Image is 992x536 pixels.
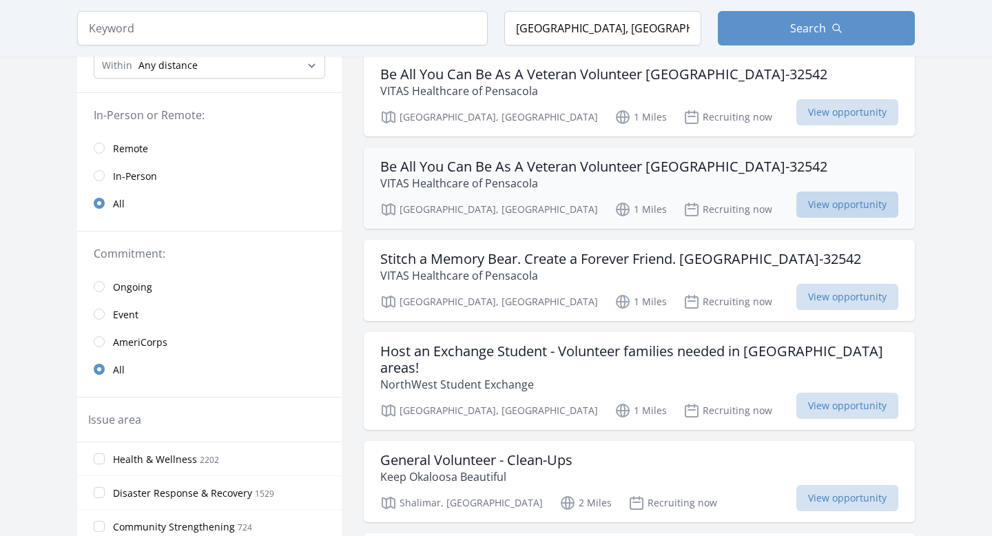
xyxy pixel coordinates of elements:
a: Stitch a Memory Bear. Create a Forever Friend. [GEOGRAPHIC_DATA]-32542 VITAS Healthcare of Pensac... [364,240,915,321]
span: View opportunity [796,192,898,218]
a: In-Person [77,162,342,189]
span: All [113,363,125,377]
input: Location [504,11,701,45]
p: Recruiting now [683,109,772,125]
p: 1 Miles [614,109,667,125]
p: 1 Miles [614,402,667,419]
input: Disaster Response & Recovery 1529 [94,487,105,498]
span: 2202 [200,454,219,466]
p: Recruiting now [683,402,772,419]
a: General Volunteer - Clean-Ups Keep Okaloosa Beautiful Shalimar, [GEOGRAPHIC_DATA] 2 Miles Recruit... [364,441,915,522]
p: VITAS Healthcare of Pensacola [380,83,827,99]
h3: General Volunteer - Clean-Ups [380,452,572,468]
p: [GEOGRAPHIC_DATA], [GEOGRAPHIC_DATA] [380,402,598,419]
span: Community Strengthening [113,520,235,534]
p: Keep Okaloosa Beautiful [380,468,572,485]
input: Community Strengthening 724 [94,521,105,532]
a: Host an Exchange Student - Volunteer families needed in [GEOGRAPHIC_DATA] areas! NorthWest Studen... [364,332,915,430]
h3: Stitch a Memory Bear. Create a Forever Friend. [GEOGRAPHIC_DATA]-32542 [380,251,861,267]
a: Remote [77,134,342,162]
span: Ongoing [113,280,152,294]
button: Search [718,11,915,45]
a: AmeriCorps [77,328,342,355]
input: Health & Wellness 2202 [94,453,105,464]
a: Ongoing [77,273,342,300]
p: Recruiting now [683,293,772,310]
p: [GEOGRAPHIC_DATA], [GEOGRAPHIC_DATA] [380,109,598,125]
p: Recruiting now [628,495,717,511]
a: Be All You Can Be As A Veteran Volunteer [GEOGRAPHIC_DATA]-32542 VITAS Healthcare of Pensacola [G... [364,55,915,136]
span: In-Person [113,169,157,183]
h3: Be All You Can Be As A Veteran Volunteer [GEOGRAPHIC_DATA]-32542 [380,66,827,83]
a: All [77,189,342,217]
legend: Issue area [88,411,141,428]
p: 1 Miles [614,293,667,310]
p: VITAS Healthcare of Pensacola [380,175,827,192]
p: [GEOGRAPHIC_DATA], [GEOGRAPHIC_DATA] [380,293,598,310]
span: Search [790,20,826,37]
legend: Commitment: [94,245,325,262]
span: View opportunity [796,485,898,511]
span: Disaster Response & Recovery [113,486,252,500]
input: Keyword [77,11,488,45]
p: VITAS Healthcare of Pensacola [380,267,861,284]
p: 1 Miles [614,201,667,218]
p: [GEOGRAPHIC_DATA], [GEOGRAPHIC_DATA] [380,201,598,218]
span: 1529 [255,488,274,499]
select: Search Radius [94,52,325,79]
span: View opportunity [796,393,898,419]
span: All [113,197,125,211]
a: All [77,355,342,383]
p: 2 Miles [559,495,612,511]
p: Recruiting now [683,201,772,218]
span: Health & Wellness [113,453,197,466]
a: Event [77,300,342,328]
span: AmeriCorps [113,336,167,349]
span: View opportunity [796,284,898,310]
p: Shalimar, [GEOGRAPHIC_DATA] [380,495,543,511]
p: NorthWest Student Exchange [380,376,898,393]
h3: Be All You Can Be As A Veteran Volunteer [GEOGRAPHIC_DATA]-32542 [380,158,827,175]
span: View opportunity [796,99,898,125]
span: 724 [238,522,252,533]
legend: In-Person or Remote: [94,107,325,123]
span: Remote [113,142,148,156]
a: Be All You Can Be As A Veteran Volunteer [GEOGRAPHIC_DATA]-32542 VITAS Healthcare of Pensacola [G... [364,147,915,229]
span: Event [113,308,138,322]
h3: Host an Exchange Student - Volunteer families needed in [GEOGRAPHIC_DATA] areas! [380,343,898,376]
